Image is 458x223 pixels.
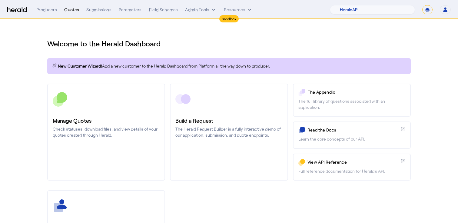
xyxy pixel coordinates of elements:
div: Producers [36,7,57,13]
h3: Manage Quotes [53,116,160,125]
a: The AppendixThe full library of questions associated with an application. [293,84,411,117]
button: Resources dropdown menu [224,7,253,13]
p: View API Reference [307,159,399,165]
div: Quotes [64,7,79,13]
a: Build a RequestThe Herald Request Builder is a fully interactive demo of our application, submiss... [170,84,288,181]
p: The Appendix [308,89,405,95]
div: Parameters [119,7,142,13]
h1: Welcome to the Herald Dashboard [47,39,411,48]
div: Submissions [86,7,111,13]
a: Manage QuotesCheck statuses, download files, and view details of your quotes created through Herald. [47,84,165,181]
button: internal dropdown menu [185,7,217,13]
p: The Herald Request Builder is a fully interactive demo of our application, submission, and quote ... [175,126,282,138]
img: Herald Logo [7,7,27,13]
p: The full library of questions associated with an application. [298,98,405,110]
p: Full reference documentation for Herald's API. [298,168,405,174]
p: Add a new customer to the Herald Dashboard from Platform all the way down to producer. [52,63,406,69]
a: View API ReferenceFull reference documentation for Herald's API. [293,154,411,181]
h3: Build a Request [175,116,282,125]
p: Learn the core concepts of our API. [298,136,405,142]
div: Field Schemas [149,7,178,13]
p: Check statuses, download files, and view details of your quotes created through Herald. [53,126,160,138]
div: Sandbox [219,15,239,22]
p: Read the Docs [307,127,399,133]
a: Read the DocsLearn the core concepts of our API. [293,121,411,148]
span: New Customer Wizard! [58,63,102,69]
